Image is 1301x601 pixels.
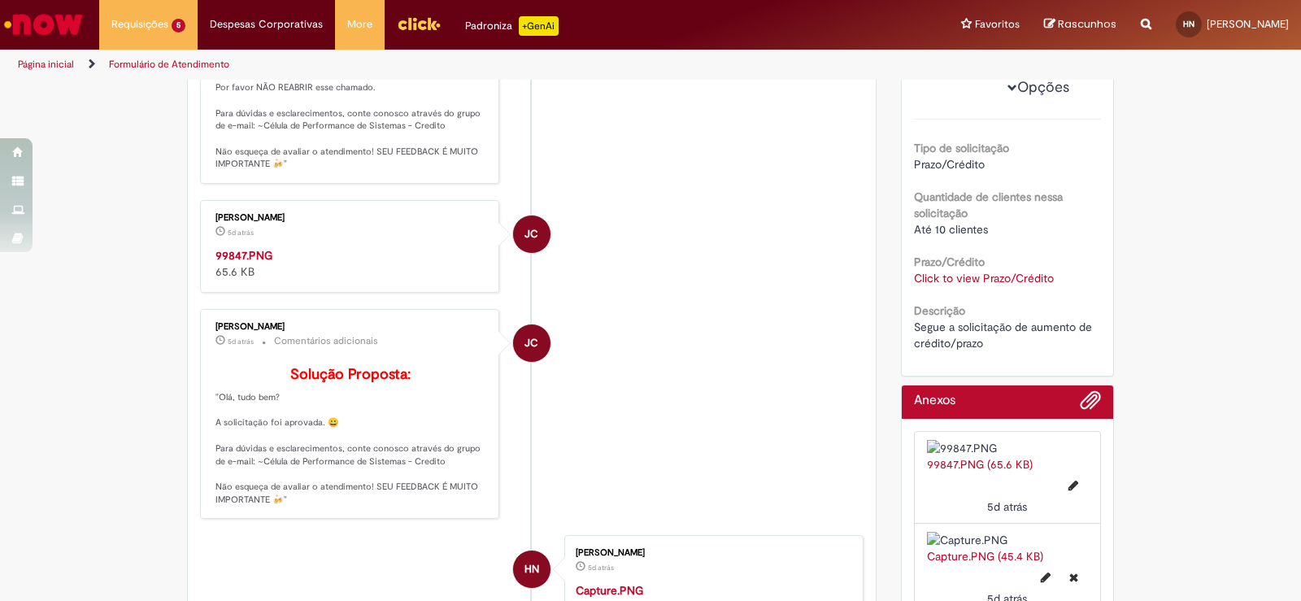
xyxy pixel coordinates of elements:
[215,247,486,280] div: 65.6 KB
[513,324,550,362] div: Jonas Correia
[228,228,254,237] time: 24/09/2025 19:00:11
[290,365,411,384] b: Solução Proposta:
[465,16,559,36] div: Padroniza
[1058,16,1116,32] span: Rascunhos
[228,228,254,237] span: 5d atrás
[347,16,372,33] span: More
[927,549,1043,564] a: Capture.PNG (45.4 KB)
[1044,17,1116,33] a: Rascunhos
[228,337,254,346] time: 24/09/2025 18:59:44
[172,19,185,33] span: 5
[927,457,1033,472] a: 99847.PNG (65.6 KB)
[1031,564,1060,590] button: Editar nome de arquivo Capture.PNG
[588,563,614,573] time: 24/09/2025 09:30:35
[513,551,550,588] div: Hugo Vinicios Ferreira Nascimento
[576,583,643,598] a: Capture.PNG
[1183,19,1194,29] span: HN
[1059,473,1088,499] button: Editar nome de arquivo 99847.PNG
[914,320,1095,351] span: Segue a solicitação de aumento de crédito/prazo
[1060,564,1088,590] button: Excluir Capture.PNG
[588,563,614,573] span: 5d atrás
[215,322,486,332] div: [PERSON_NAME]
[12,50,855,80] ul: Trilhas de página
[975,16,1020,33] span: Favoritos
[927,440,1089,456] img: 99847.PNG
[1080,390,1101,419] button: Adicionar anexos
[914,157,985,172] span: Prazo/Crédito
[2,8,85,41] img: ServiceNow
[914,271,1054,285] a: Click to view Prazo/Crédito
[513,216,550,253] div: Jonas Correia
[397,11,441,36] img: click_logo_yellow_360x200.png
[914,222,988,237] span: Até 10 clientes
[914,141,1009,155] b: Tipo de solicitação
[109,58,229,71] a: Formulário de Atendimento
[914,189,1063,220] b: Quantidade de clientes nessa solicitação
[987,499,1027,514] time: 24/09/2025 19:00:11
[524,215,538,254] span: JC
[215,367,486,506] p: "Olá, tudo bem? A solicitação foi aprovada. 😀 Para dúvidas e esclarecimentos, conte conosco atrav...
[914,255,985,269] b: Prazo/Crédito
[987,499,1027,514] span: 5d atrás
[519,16,559,36] p: +GenAi
[210,16,323,33] span: Despesas Corporativas
[18,58,74,71] a: Página inicial
[576,548,846,558] div: [PERSON_NAME]
[524,550,539,589] span: HN
[274,334,378,348] small: Comentários adicionais
[927,532,1089,548] img: Capture.PNG
[215,213,486,223] div: [PERSON_NAME]
[914,394,955,408] h2: Anexos
[524,324,538,363] span: JC
[1207,17,1289,31] span: [PERSON_NAME]
[914,303,965,318] b: Descrição
[215,248,272,263] a: 99847.PNG
[228,337,254,346] span: 5d atrás
[111,16,168,33] span: Requisições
